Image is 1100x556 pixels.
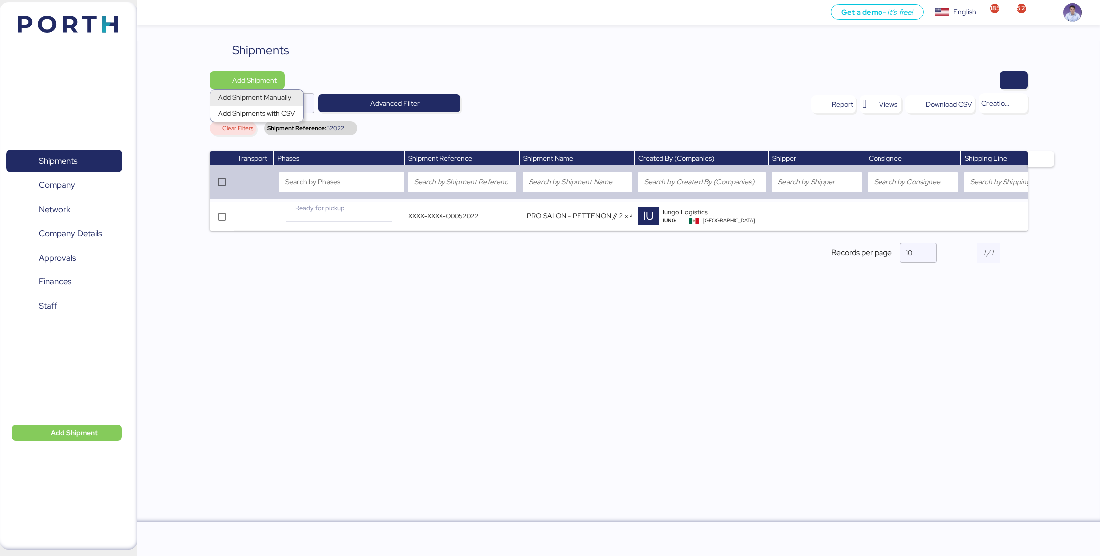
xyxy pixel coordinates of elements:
input: Search by Shipping Line [970,176,1053,188]
span: Add Shipment [51,427,98,439]
span: IU [643,207,654,225]
span: Shipment Reference: [267,125,326,131]
a: Add Shipments with CSV [210,106,303,122]
button: Download CSV [905,95,975,113]
a: Company Details [6,222,122,245]
span: Phases [277,154,299,163]
a: Network [6,198,122,221]
span: Clear Filters [222,125,253,131]
input: 1 / 1 [977,243,1000,263]
span: Shipment Name [523,154,573,163]
div: Shipments [232,41,289,59]
div: English [953,7,976,17]
span: Ready for pickup [295,204,345,212]
span: Shipment Reference [408,154,472,163]
button: Advanced Filter [318,94,460,112]
div: Iungo Logistics [663,207,765,217]
div: Download CSV [926,98,972,110]
input: Search by Shipment Reference [414,176,511,188]
span: Approvals [39,251,76,265]
a: Shipments [6,150,122,173]
div: IUNG [663,217,688,224]
a: Approvals [6,246,122,269]
button: Add Shipment [210,71,285,89]
span: Network [39,202,70,217]
input: Search by Shipment Name [529,176,626,188]
span: Created By (Companies) [638,154,714,163]
span: Company Details [39,226,102,241]
button: Add Shipment [12,425,122,441]
a: Finances [6,271,122,293]
input: Search by Created By (Companies) [644,176,760,188]
span: Shipping Line [965,154,1007,163]
span: Transport [237,154,267,163]
button: Views [860,95,901,113]
span: 10 [906,248,912,257]
span: Company [39,178,75,192]
span: Advanced Filter [370,97,420,109]
span: Consignee [869,154,902,163]
span: Shipper [772,154,796,163]
a: Staff [6,294,122,317]
a: Add Shipment Manually [210,90,303,106]
div: Report [832,98,853,110]
span: Add Shipment [232,74,277,86]
a: Company [6,174,122,197]
span: XXXX-XXXX-O0052022 [408,212,479,220]
input: Search by Consignee [874,176,952,188]
span: 52022 [326,125,344,131]
div: Add Shipments with CSV [218,107,295,121]
span: Staff [39,299,57,313]
input: Search by Shipper [778,176,856,188]
button: Report [811,95,856,113]
button: Menu [143,4,160,21]
span: Finances [39,275,71,289]
span: Shipments [39,154,77,168]
div: Add Shipment Manually [218,91,295,105]
span: [GEOGRAPHIC_DATA] [703,217,755,224]
span: Records per page [831,247,892,259]
span: Views [879,98,897,110]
